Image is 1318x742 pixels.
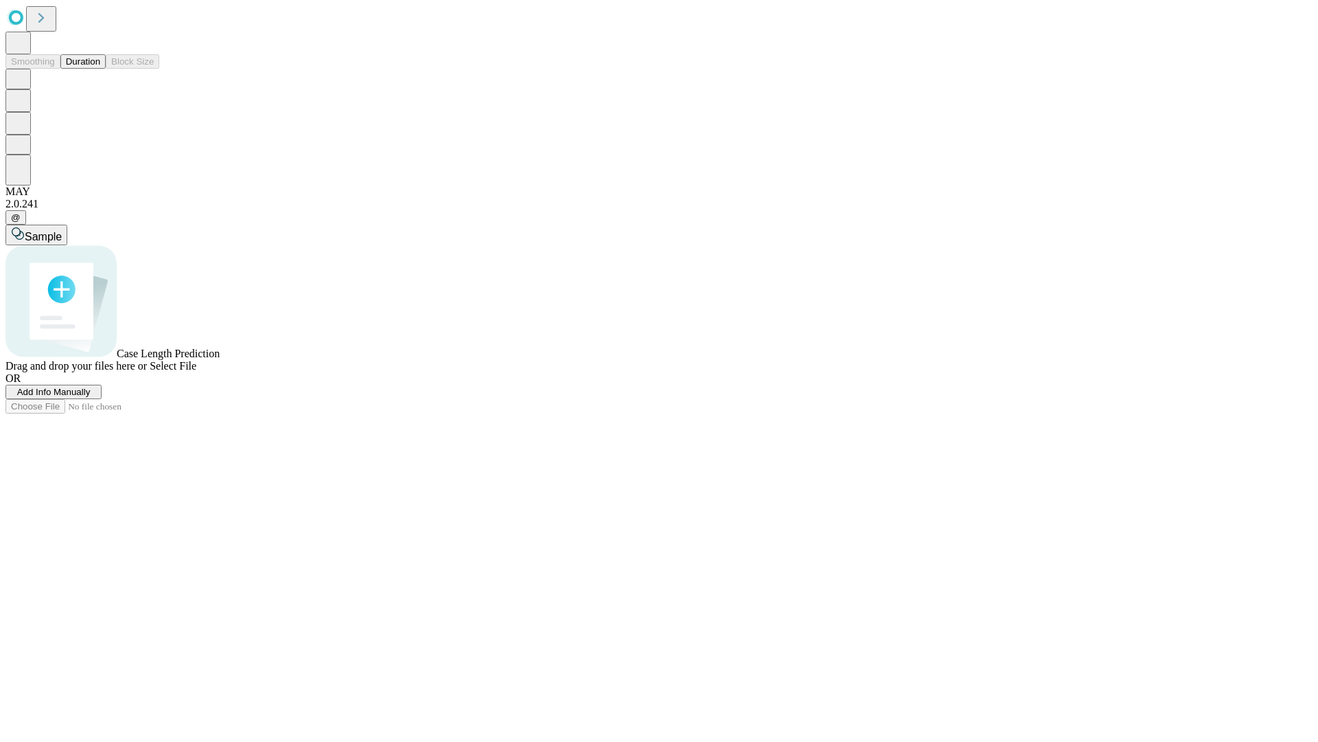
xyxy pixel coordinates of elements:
[150,360,196,372] span: Select File
[5,185,1313,198] div: MAY
[5,372,21,384] span: OR
[5,385,102,399] button: Add Info Manually
[5,210,26,225] button: @
[17,387,91,397] span: Add Info Manually
[117,348,220,359] span: Case Length Prediction
[5,54,60,69] button: Smoothing
[60,54,106,69] button: Duration
[5,198,1313,210] div: 2.0.241
[25,231,62,243] span: Sample
[5,225,67,245] button: Sample
[106,54,159,69] button: Block Size
[11,212,21,223] span: @
[5,360,147,372] span: Drag and drop your files here or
